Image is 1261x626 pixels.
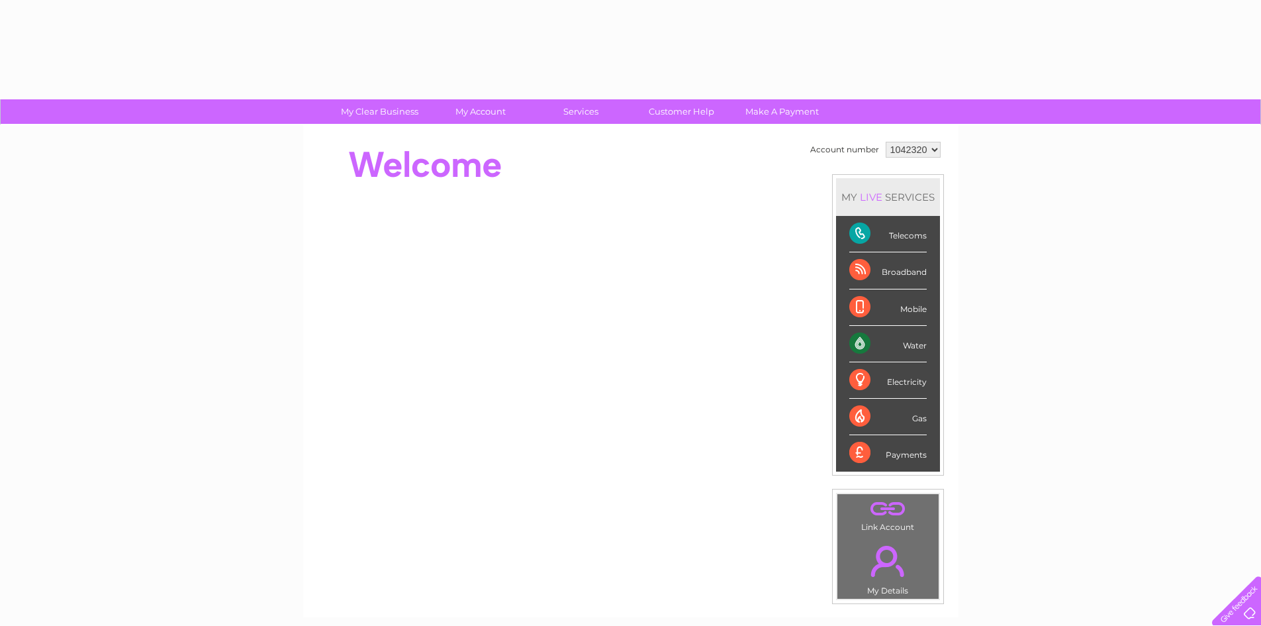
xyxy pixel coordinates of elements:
[849,326,927,362] div: Water
[849,216,927,252] div: Telecoms
[807,138,882,161] td: Account number
[857,191,885,203] div: LIVE
[849,435,927,471] div: Payments
[849,289,927,326] div: Mobile
[426,99,535,124] a: My Account
[841,497,935,521] a: .
[849,399,927,435] div: Gas
[837,535,939,600] td: My Details
[325,99,434,124] a: My Clear Business
[849,362,927,399] div: Electricity
[526,99,635,124] a: Services
[836,178,940,216] div: MY SERVICES
[837,494,939,535] td: Link Account
[627,99,736,124] a: Customer Help
[849,252,927,289] div: Broadband
[841,538,935,584] a: .
[727,99,837,124] a: Make A Payment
